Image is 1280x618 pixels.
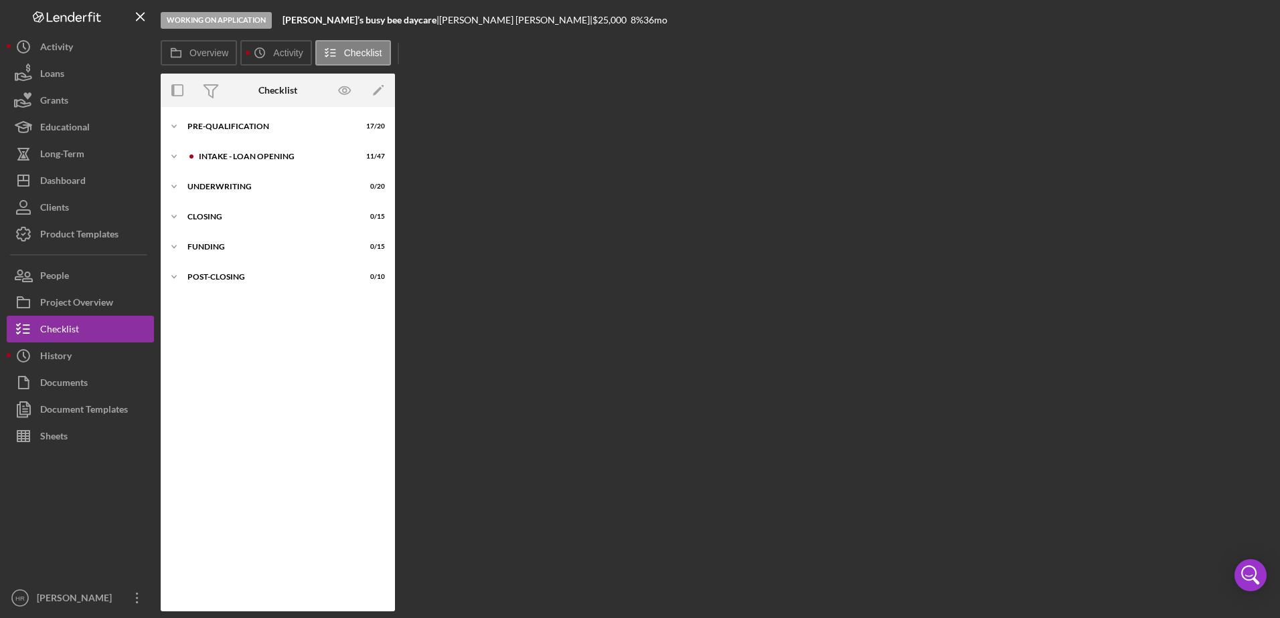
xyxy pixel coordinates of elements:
[7,140,154,167] button: Long-Term
[40,33,73,64] div: Activity
[361,273,385,281] div: 0 / 10
[7,423,154,449] button: Sheets
[199,152,351,161] div: INTAKE - LOAN OPENING
[361,213,385,221] div: 0 / 15
[7,87,154,114] button: Grants
[40,316,79,346] div: Checklist
[361,152,385,161] div: 11 / 47
[7,114,154,140] button: Educational
[1234,559,1267,591] div: Open Intercom Messenger
[7,316,154,342] button: Checklist
[7,33,154,60] button: Activity
[361,243,385,251] div: 0 / 15
[7,262,154,289] button: People
[40,369,88,399] div: Documents
[344,47,382,58] label: Checklist
[283,14,436,25] b: [PERSON_NAME]’s busy bee daycare
[439,15,592,25] div: [PERSON_NAME] [PERSON_NAME] |
[7,60,154,87] button: Loans
[40,423,68,453] div: Sheets
[7,585,154,611] button: HR[PERSON_NAME]
[40,87,68,117] div: Grants
[33,585,121,615] div: [PERSON_NAME]
[643,15,667,25] div: 36 mo
[240,40,311,66] button: Activity
[283,15,439,25] div: |
[7,167,154,194] button: Dashboard
[40,221,118,251] div: Product Templates
[315,40,391,66] button: Checklist
[187,243,351,251] div: Funding
[40,60,64,90] div: Loans
[7,342,154,369] button: History
[7,369,154,396] button: Documents
[187,183,351,191] div: UNDERWRITING
[258,85,297,96] div: Checklist
[631,15,643,25] div: 8 %
[187,213,351,221] div: CLOSING
[592,14,627,25] span: $25,000
[7,396,154,423] button: Document Templates
[273,47,303,58] label: Activity
[189,47,228,58] label: Overview
[7,289,154,316] button: Project Overview
[187,273,351,281] div: POST-CLOSING
[40,167,86,197] div: Dashboard
[40,262,69,292] div: People
[40,396,128,426] div: Document Templates
[40,140,84,171] div: Long-Term
[40,289,113,319] div: Project Overview
[7,194,154,221] button: Clients
[40,342,72,373] div: History
[40,194,69,224] div: Clients
[361,183,385,191] div: 0 / 20
[7,221,154,247] button: Product Templates
[161,12,272,29] div: Working on Application
[187,122,351,130] div: Pre-Qualification
[161,40,237,66] button: Overview
[15,595,25,602] text: HR
[361,122,385,130] div: 17 / 20
[40,114,90,144] div: Educational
